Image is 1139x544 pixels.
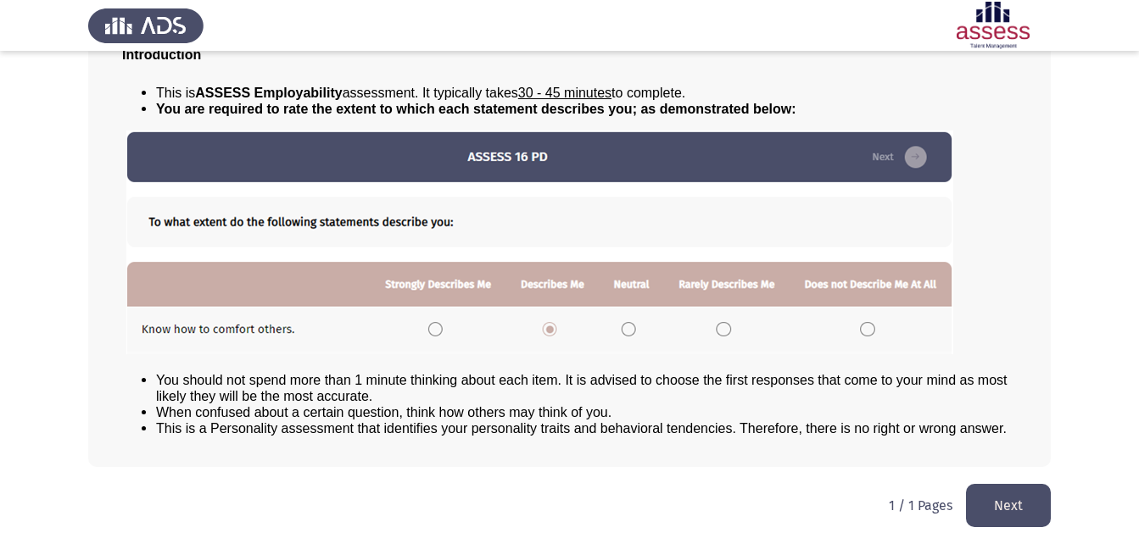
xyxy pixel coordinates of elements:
span: This is a Personality assessment that identifies your personality traits and behavioral tendencie... [156,421,1007,436]
span: Introduction [122,47,201,62]
u: 30 - 45 minutes [518,86,611,100]
span: You should not spend more than 1 minute thinking about each item. It is advised to choose the fir... [156,373,1008,403]
button: load next page [966,484,1051,527]
p: 1 / 1 Pages [889,497,952,513]
img: Assessment logo of ASSESS Employability - EBI [935,2,1051,49]
span: When confused about a certain question, think how others may think of you. [156,405,611,419]
img: Assess Talent Management logo [88,2,204,49]
span: You are required to rate the extent to which each statement describes you; as demonstrated below: [156,102,796,116]
b: ASSESS Employability [195,86,342,100]
span: This is assessment. It typically takes to complete. [156,86,685,100]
